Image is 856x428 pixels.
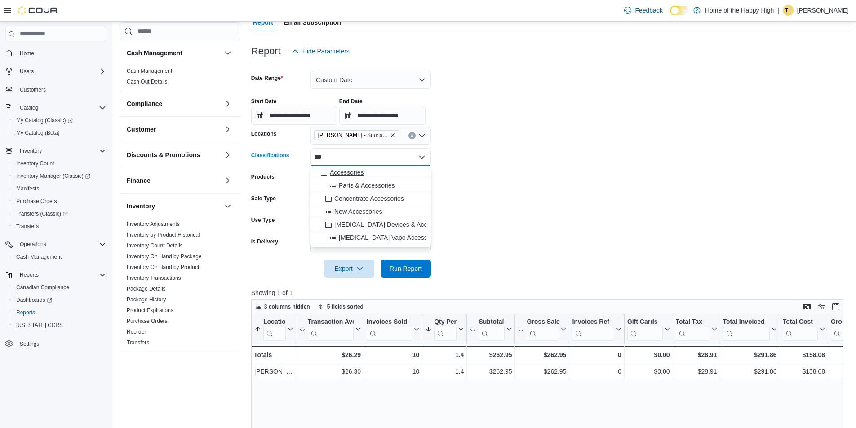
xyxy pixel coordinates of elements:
button: Customer [222,124,233,135]
a: Settings [16,339,43,349]
span: Transfers [127,339,149,346]
span: Accessories [330,168,364,177]
span: Home [20,50,34,57]
span: Inventory Manager (Classic) [13,171,106,181]
button: Concentrate Accessories [310,192,431,205]
span: Canadian Compliance [16,284,69,291]
div: $262.95 [470,366,512,377]
span: Manifests [16,185,39,192]
button: Qty Per Transaction [425,318,464,340]
label: Locations [251,130,277,137]
a: Cash Management [13,252,65,262]
label: Classifications [251,152,289,159]
span: Reports [16,309,35,316]
span: Inventory Transactions [127,274,181,282]
a: Reports [13,307,39,318]
div: Gift Card Sales [627,318,663,340]
button: Settings [2,337,110,350]
a: Cash Out Details [127,79,168,85]
label: Sale Type [251,195,276,202]
span: [PERSON_NAME] - Souris Avenue - Fire & Flower [318,131,388,140]
div: Tammy Lacharite [783,5,794,16]
div: $158.08 [782,366,825,377]
button: Accessories [310,166,431,179]
button: Inventory Count [9,157,110,170]
a: [US_STATE] CCRS [13,320,67,331]
div: 0 [572,366,621,377]
p: Showing 1 of 1 [251,288,850,297]
button: Inventory [127,202,221,211]
span: TL [785,5,791,16]
div: $26.30 [299,366,361,377]
a: Inventory Manager (Classic) [9,170,110,182]
input: Dark Mode [670,6,689,15]
button: Inventory [16,146,45,156]
span: Transfers [13,221,106,232]
button: Discounts & Promotions [127,150,221,159]
a: Inventory Manager (Classic) [13,171,94,181]
button: Reports [9,306,110,319]
a: My Catalog (Classic) [9,114,110,127]
a: Package Details [127,286,166,292]
button: Purchase Orders [9,195,110,207]
div: Choose from the following options [310,166,431,244]
button: Compliance [127,99,221,108]
div: Total Cost [782,318,817,326]
button: Total Tax [675,318,717,340]
button: Hide Parameters [288,42,353,60]
button: Finance [127,176,221,185]
button: Transaction Average [299,318,361,340]
div: Invoices Ref [572,318,614,340]
button: Subtotal [470,318,512,340]
span: My Catalog (Beta) [16,129,60,137]
button: Invoices Ref [572,318,621,340]
span: Concentrate Accessories [334,194,404,203]
button: Transfers [9,220,110,233]
label: Use Type [251,216,275,224]
p: | [777,5,779,16]
span: Reports [13,307,106,318]
span: Run Report [390,264,422,273]
span: Catalog [16,102,106,113]
h3: Inventory [127,202,155,211]
a: Canadian Compliance [13,282,73,293]
span: Reports [16,269,106,280]
span: Inventory by Product Historical [127,231,200,238]
span: Inventory Count Details [127,242,183,249]
span: Purchase Orders [127,318,168,325]
span: My Catalog (Beta) [13,128,106,138]
button: Inventory [222,201,233,212]
div: 10 [367,366,419,377]
h3: Loyalty [127,360,149,369]
span: New Accessories [334,207,382,216]
div: Totals [254,349,293,360]
a: Inventory by Product Historical [127,232,200,238]
button: Total Invoiced [723,318,776,340]
div: 1.4 [425,349,464,360]
div: Qty Per Transaction [434,318,457,326]
button: Close list of options [418,154,426,161]
span: Package Details [127,285,166,292]
button: Customers [2,83,110,96]
a: Feedback [621,1,666,19]
h3: Customer [127,125,156,134]
span: Washington CCRS [13,320,106,331]
span: Inventory Count [16,160,54,167]
div: $262.95 [518,366,566,377]
span: Customers [20,86,46,93]
button: Location [254,318,293,340]
button: Export [324,260,374,278]
h3: Compliance [127,99,162,108]
div: $28.91 [675,349,717,360]
span: Dashboards [16,296,52,304]
span: [MEDICAL_DATA] Devices & Accessories [334,220,451,229]
a: Transfers [127,340,149,346]
span: My Catalog (Classic) [16,117,73,124]
span: Reports [20,271,39,278]
a: Home [16,48,38,59]
a: Product Expirations [127,307,173,313]
span: Dashboards [13,295,106,305]
span: Inventory Manager (Classic) [16,172,90,180]
button: Cash Management [127,49,221,57]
